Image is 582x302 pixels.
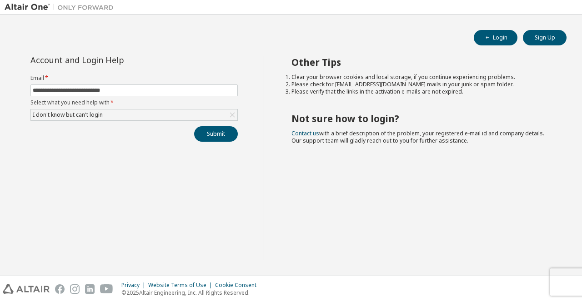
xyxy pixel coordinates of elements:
div: Cookie Consent [215,282,262,289]
img: linkedin.svg [85,284,95,294]
h2: Other Tips [291,56,551,68]
img: facebook.svg [55,284,65,294]
label: Select what you need help with [30,99,238,106]
p: © 2025 Altair Engineering, Inc. All Rights Reserved. [121,289,262,297]
div: I don't know but can't login [31,110,104,120]
img: Altair One [5,3,118,12]
h2: Not sure how to login? [291,113,551,124]
button: Login [474,30,517,45]
li: Clear your browser cookies and local storage, if you continue experiencing problems. [291,74,551,81]
div: Privacy [121,282,148,289]
button: Sign Up [523,30,567,45]
span: with a brief description of the problem, your registered e-mail id and company details. Our suppo... [291,129,544,144]
li: Please check for [EMAIL_ADDRESS][DOMAIN_NAME] mails in your junk or spam folder. [291,81,551,88]
div: I don't know but can't login [31,109,237,120]
button: Submit [194,126,238,142]
img: youtube.svg [100,284,113,294]
img: altair_logo.svg [3,284,50,294]
label: Email [30,74,238,82]
li: Please verify that the links in the activation e-mails are not expired. [291,88,551,95]
a: Contact us [291,129,319,137]
div: Website Terms of Use [148,282,215,289]
div: Account and Login Help [30,56,196,64]
img: instagram.svg [70,284,80,294]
